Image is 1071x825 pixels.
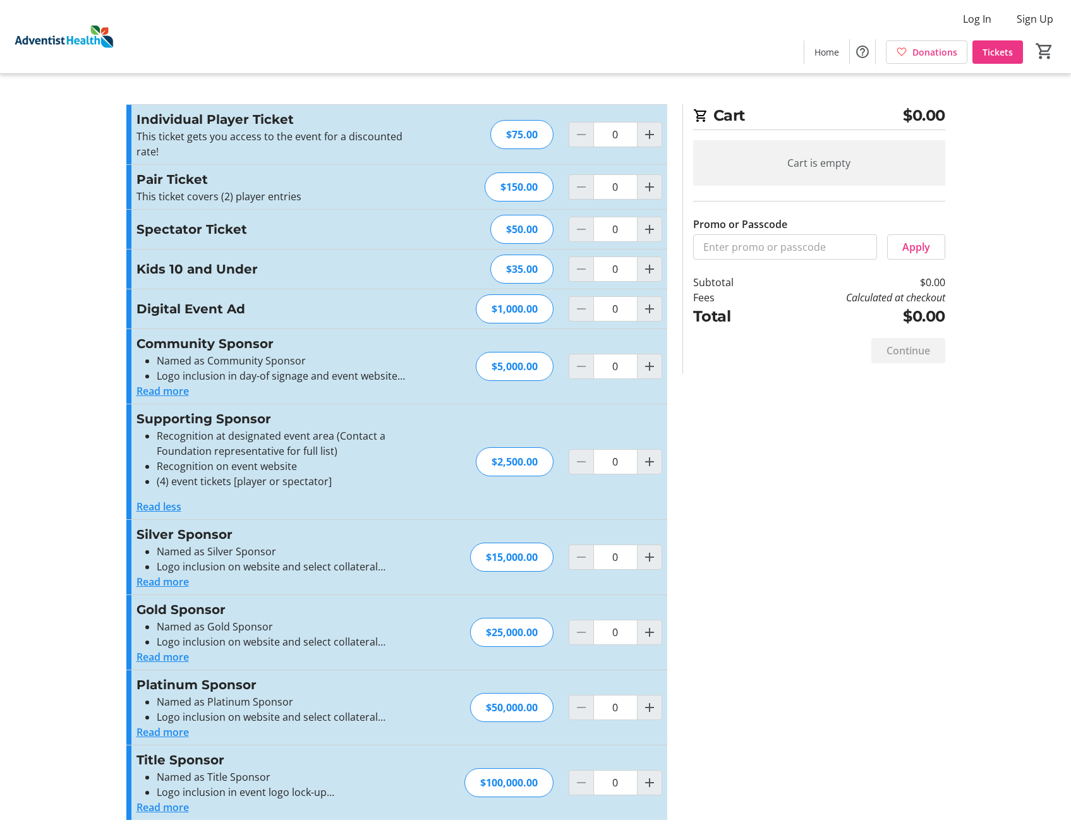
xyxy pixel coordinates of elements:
button: Increment by one [638,123,662,147]
input: Title Sponsor Quantity [593,770,638,795]
button: Increment by one [638,257,662,281]
a: Donations [886,40,967,64]
h2: Cart [693,104,945,130]
td: $0.00 [766,275,945,290]
div: $75.00 [490,120,554,149]
li: Logo inclusion in event logo lock-up [157,785,413,800]
button: Read more [136,383,189,399]
div: $1,000.00 [476,294,554,323]
li: Named as Silver Sponsor [157,544,413,559]
button: Increment by one [638,696,662,720]
button: Increment by one [638,217,662,241]
button: Sign Up [1007,9,1063,29]
button: Read less [136,499,181,514]
input: Supporting Sponsor Quantity [593,449,638,474]
h3: Title Sponsor [136,750,413,769]
button: Increment by one [638,354,662,378]
span: Apply [902,239,930,255]
span: Tickets [983,45,1013,59]
button: Help [850,39,875,64]
div: $50.00 [490,215,554,244]
button: Apply [887,234,945,260]
li: (4) event tickets [player or spectator] [157,474,413,489]
input: Gold Sponsor Quantity [593,620,638,645]
div: Cart is empty [693,140,945,186]
span: Donations [912,45,957,59]
button: Increment by one [638,545,662,569]
td: Total [693,305,766,328]
span: Sign Up [1017,11,1053,27]
input: Silver Sponsor Quantity [593,545,638,570]
h3: Digital Event Ad [136,299,413,318]
li: Logo inclusion on website and select collateral [157,709,413,725]
div: $50,000.00 [470,693,554,722]
button: Increment by one [638,297,662,321]
input: Enter promo or passcode [693,234,877,260]
span: Log In [963,11,991,27]
button: Increment by one [638,450,662,474]
input: Kids 10 and Under Quantity [593,256,638,282]
li: Logo inclusion on website and select collateral [157,559,413,574]
div: $2,500.00 [476,447,554,476]
div: $15,000.00 [470,543,554,572]
img: Adventist Health's Logo [8,5,120,68]
li: Recognition at designated event area (Contact a Foundation representative for full list) [157,428,413,459]
button: Read more [136,574,189,589]
div: $35.00 [490,255,554,284]
td: Subtotal [693,275,766,290]
h3: Pair Ticket [136,170,413,189]
div: $100,000.00 [464,768,554,797]
div: $150.00 [485,172,554,202]
li: Named as Gold Sponsor [157,619,413,634]
h3: Supporting Sponsor [136,409,413,428]
li: Logo inclusion in day-of signage and event website [157,368,413,383]
input: Spectator Ticket Quantity [593,217,638,242]
input: Community Sponsor Quantity [593,354,638,379]
div: This ticket gets you access to the event for a discounted rate! [136,129,413,159]
span: Home [814,45,839,59]
h3: Spectator Ticket [136,220,413,239]
button: Read more [136,725,189,740]
a: Tickets [972,40,1023,64]
span: $0.00 [903,104,945,127]
input: Individual Player Ticket Quantity [593,122,638,147]
li: Logo inclusion on website and select collateral [157,634,413,649]
button: Cart [1033,40,1056,63]
button: Increment by one [638,620,662,644]
label: Promo or Passcode [693,217,787,232]
button: Read more [136,800,189,815]
input: Pair Ticket Quantity [593,174,638,200]
td: Calculated at checkout [766,290,945,305]
h3: Individual Player Ticket [136,110,413,129]
input: Digital Event Ad Quantity [593,296,638,322]
div: $25,000.00 [470,618,554,647]
h3: Platinum Sponsor [136,675,413,694]
p: This ticket covers (2) player entries [136,189,413,204]
div: $5,000.00 [476,352,554,381]
a: Home [804,40,849,64]
h3: Silver Sponsor [136,525,413,544]
li: Recognition on event website [157,459,413,474]
button: Increment by one [638,175,662,199]
td: Fees [693,290,766,305]
li: Named as Community Sponsor [157,353,413,368]
li: Named as Platinum Sponsor [157,694,413,709]
button: Log In [953,9,1001,29]
li: Named as Title Sponsor [157,769,413,785]
button: Increment by one [638,771,662,795]
h3: Community Sponsor [136,334,413,353]
h3: Kids 10 and Under [136,260,413,279]
button: Read more [136,649,189,665]
input: Platinum Sponsor Quantity [593,695,638,720]
h3: Gold Sponsor [136,600,413,619]
td: $0.00 [766,305,945,328]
